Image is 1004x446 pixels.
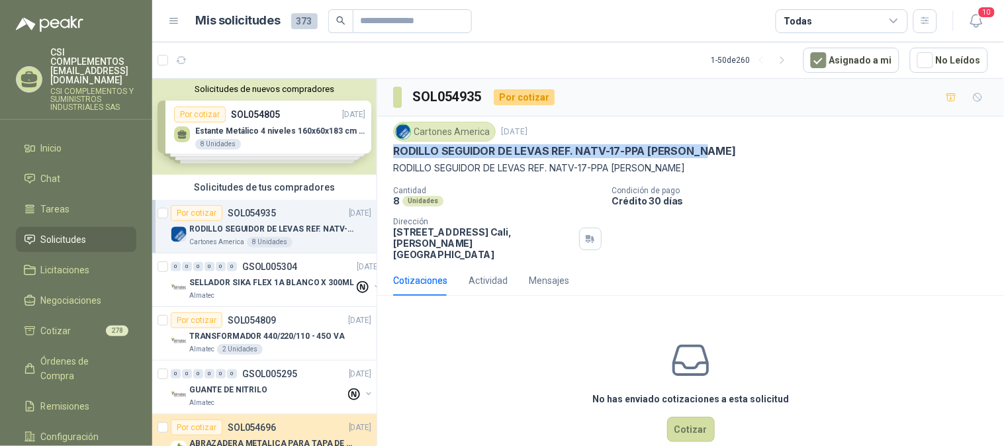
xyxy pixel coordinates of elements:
[612,186,999,195] p: Condición de pago
[349,207,371,220] p: [DATE]
[41,399,90,414] span: Remisiones
[803,48,899,73] button: Asignado a mi
[291,13,318,29] span: 373
[182,262,192,271] div: 0
[469,273,508,288] div: Actividad
[16,257,136,283] a: Licitaciones
[16,166,136,191] a: Chat
[158,84,371,94] button: Solicitudes de nuevos compradores
[16,16,83,32] img: Logo peakr
[412,87,483,107] h3: SOL054935
[41,429,99,444] span: Configuración
[152,307,377,361] a: Por cotizarSOL054809[DATE] Company LogoTRANSFORMADOR 440/220/110 - 45O VAAlmatec2 Unidades
[16,197,136,222] a: Tareas
[106,326,128,336] span: 278
[349,368,371,380] p: [DATE]
[50,48,136,85] p: CSI COMPLEMENTOS [EMAIL_ADDRESS][DOMAIN_NAME]
[16,318,136,343] a: Cotizar278
[242,262,297,271] p: GSOL005304
[228,423,276,432] p: SOL054696
[189,290,214,301] p: Almatec
[41,354,124,383] span: Órdenes de Compra
[910,48,988,73] button: No Leídos
[205,262,214,271] div: 0
[171,420,222,435] div: Por cotizar
[171,259,383,301] a: 0 0 0 0 0 0 GSOL005304[DATE] Company LogoSELLADOR SIKA FLEX 1A BLANCO X 300MLAlmatec
[152,200,377,253] a: Por cotizarSOL054935[DATE] Company LogoRODILLO SEGUIDOR DE LEVAS REF. NATV-17-PPA [PERSON_NAME]Ca...
[189,277,354,289] p: SELLADOR SIKA FLEX 1A BLANCO X 300ML
[357,261,380,273] p: [DATE]
[336,16,345,25] span: search
[711,50,793,71] div: 1 - 50 de 260
[41,293,102,308] span: Negociaciones
[16,288,136,313] a: Negociaciones
[396,124,410,139] img: Company Logo
[205,369,214,379] div: 0
[41,171,61,186] span: Chat
[193,262,203,271] div: 0
[216,262,226,271] div: 0
[501,126,527,138] p: [DATE]
[189,384,267,396] p: GUANTE DE NITRILO
[16,394,136,419] a: Remisiones
[171,312,222,328] div: Por cotizar
[41,324,71,338] span: Cotizar
[217,344,263,355] div: 2 Unidades
[393,226,574,260] p: [STREET_ADDRESS] Cali , [PERSON_NAME][GEOGRAPHIC_DATA]
[171,205,222,221] div: Por cotizar
[171,280,187,296] img: Company Logo
[196,11,281,30] h1: Mis solicitudes
[171,226,187,242] img: Company Logo
[393,217,574,226] p: Dirección
[393,186,602,195] p: Cantidad
[171,334,187,349] img: Company Logo
[393,144,736,158] p: RODILLO SEGUIDOR DE LEVAS REF. NATV-17-PPA [PERSON_NAME]
[228,316,276,325] p: SOL054809
[189,330,345,343] p: TRANSFORMADOR 440/220/110 - 45O VA
[242,369,297,379] p: GSOL005295
[171,369,181,379] div: 0
[667,417,715,442] button: Cotizar
[227,369,237,379] div: 0
[193,369,203,379] div: 0
[529,273,569,288] div: Mensajes
[978,6,996,19] span: 10
[228,208,276,218] p: SOL054935
[50,87,136,111] p: CSI COMPLEMENTOS Y SUMINISTROS INDUSTRIALES SAS
[612,195,999,206] p: Crédito 30 días
[227,262,237,271] div: 0
[16,349,136,388] a: Órdenes de Compra
[41,202,70,216] span: Tareas
[247,237,293,247] div: 8 Unidades
[152,79,377,175] div: Solicitudes de nuevos compradoresPor cotizarSOL054805[DATE] Estante Metálico 4 niveles 160x60x183...
[494,89,555,105] div: Por cotizar
[16,227,136,252] a: Solicitudes
[402,196,443,206] div: Unidades
[171,366,374,408] a: 0 0 0 0 0 0 GSOL005295[DATE] Company LogoGUANTE DE NITRILOAlmatec
[16,136,136,161] a: Inicio
[393,273,447,288] div: Cotizaciones
[349,314,371,327] p: [DATE]
[393,161,988,175] p: RODILLO SEGUIDOR DE LEVAS REF. NATV-17-PPA [PERSON_NAME]
[41,263,90,277] span: Licitaciones
[349,422,371,434] p: [DATE]
[41,232,87,247] span: Solicitudes
[189,237,244,247] p: Cartones America
[393,195,400,206] p: 8
[216,369,226,379] div: 0
[171,387,187,403] img: Company Logo
[152,175,377,200] div: Solicitudes de tus compradores
[784,14,812,28] div: Todas
[41,141,62,156] span: Inicio
[171,262,181,271] div: 0
[189,398,214,408] p: Almatec
[189,344,214,355] p: Almatec
[964,9,988,33] button: 10
[189,223,354,236] p: RODILLO SEGUIDOR DE LEVAS REF. NATV-17-PPA [PERSON_NAME]
[393,122,496,142] div: Cartones America
[182,369,192,379] div: 0
[592,392,789,406] h3: No has enviado cotizaciones a esta solicitud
